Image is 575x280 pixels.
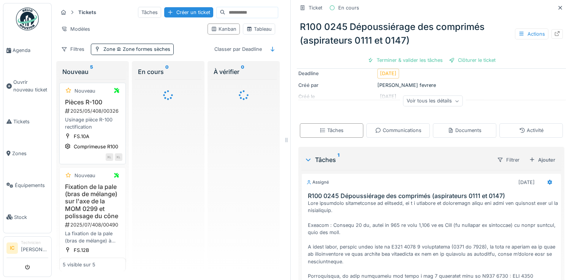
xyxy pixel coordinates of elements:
div: Deadline [298,70,374,77]
div: Nouveau [74,87,95,94]
li: [PERSON_NAME] [21,240,48,256]
a: Zones [3,137,51,169]
div: Ticket [309,4,322,11]
a: Équipements [3,169,51,201]
div: Clôturer le ticket [446,55,499,65]
div: Assigné [306,179,329,186]
li: IC [6,242,18,254]
div: [DATE] [380,70,396,77]
div: Classer par Deadline [211,44,265,55]
div: 2025/05/408/00326 [64,107,122,115]
strong: Tickets [75,9,99,16]
div: Documents [448,127,482,134]
div: Tableau [246,25,272,33]
div: XL [106,153,113,161]
div: Tâches [320,127,344,134]
span: Ouvrir nouveau ticket [13,79,48,93]
div: Remplisseuse Mom (Cl... [74,257,131,264]
div: FS.12B [74,247,89,254]
h3: Fixation de la pale (bras de mélange) sur l'axe de la MOM 0299 et polissage du cône [63,183,122,220]
div: XL [115,153,122,161]
div: R100 0245 Dépoussiérage des comprimés (aspirateurs 0111 et 0147) [297,17,566,50]
div: Communications [375,127,421,134]
div: 5 visible sur 5 [63,261,95,268]
div: Comprimeuse R100 [74,143,118,150]
div: Filtrer [494,154,523,165]
div: Zone [103,46,170,53]
div: Voir tous les détails [403,96,463,107]
div: Créé par [298,82,374,89]
div: [DATE] [518,179,535,186]
div: Modèles [58,24,93,35]
div: Tâches [138,7,161,18]
div: En cours [138,67,198,76]
div: Tâches [304,155,491,164]
div: La fixation de la pale (bras de mélange) à l'axe de la MOM 0299 à l'aide des deux vis comme décri... [63,230,122,244]
sup: 0 [241,67,244,76]
div: Actions [515,28,548,39]
a: Tickets [3,105,51,137]
div: En cours [338,4,359,11]
a: Agenda [3,35,51,66]
div: 2025/07/408/00490 [64,221,122,228]
div: FS.10A [74,133,89,140]
sup: 5 [90,67,93,76]
div: À vérifier [214,67,274,76]
h3: R100 0245 Dépoussiérage des comprimés (aspirateurs 0111 et 0147) [308,192,558,200]
a: Stock [3,201,51,233]
sup: 1 [337,155,339,164]
span: Zone formes sèches [115,46,170,52]
div: Terminer & valider les tâches [364,55,446,65]
div: [PERSON_NAME] fevrere [298,82,564,89]
span: Agenda [13,47,48,54]
div: Nouveau [74,172,95,179]
a: Ouvrir nouveau ticket [3,66,51,105]
div: Filtres [58,44,88,55]
sup: 0 [165,67,169,76]
span: Tickets [13,118,48,125]
div: Activité [519,127,543,134]
img: Badge_color-CXgf-gQk.svg [16,8,39,30]
div: Créer un ticket [164,7,213,17]
div: Ajouter [526,155,558,165]
h3: Pièces R-100 [63,99,122,106]
span: Stock [14,214,48,221]
div: Kanban [211,25,236,33]
a: IC Technicien[PERSON_NAME] [6,240,48,258]
span: Zones [12,150,48,157]
span: Équipements [15,182,48,189]
div: Technicien [21,240,48,245]
div: Usinage pièce R-100 rectification [63,116,122,131]
div: Nouveau [62,67,123,76]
